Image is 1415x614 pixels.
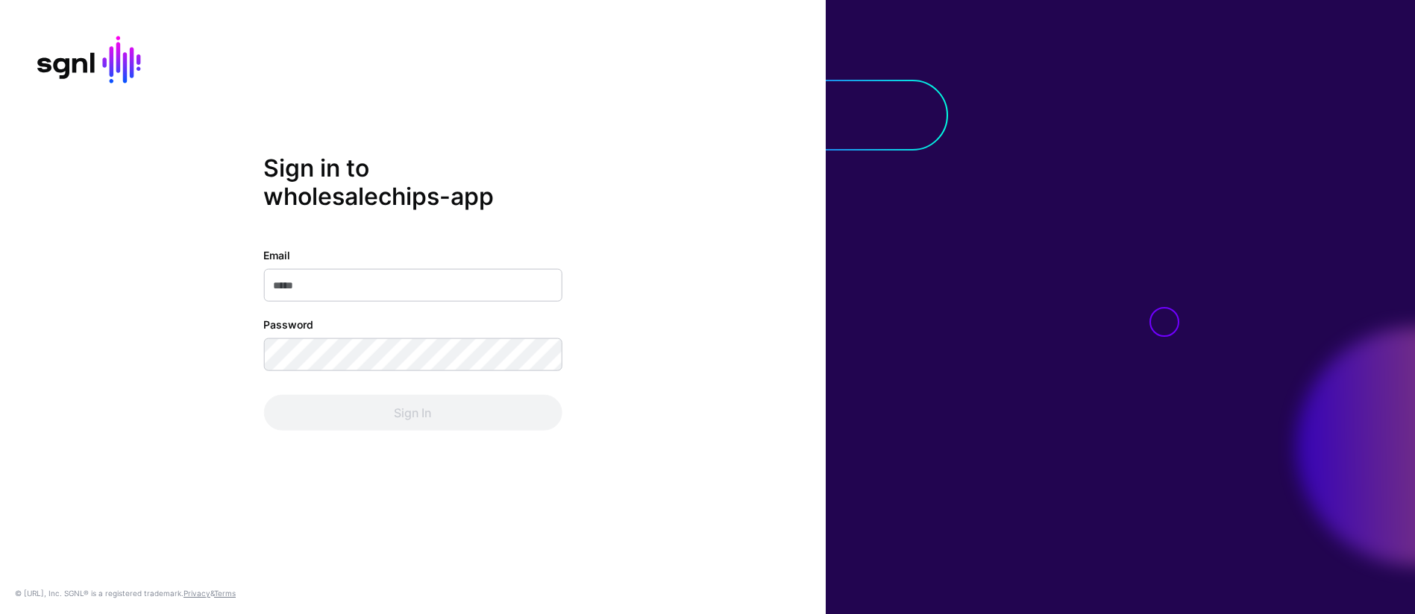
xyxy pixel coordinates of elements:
[15,587,236,599] div: © [URL], Inc. SGNL® is a registered trademark. &
[183,589,210,598] a: Privacy
[263,154,562,212] h2: Sign in to wholesalechips-app
[263,247,290,262] label: Email
[214,589,236,598] a: Terms
[263,316,313,332] label: Password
